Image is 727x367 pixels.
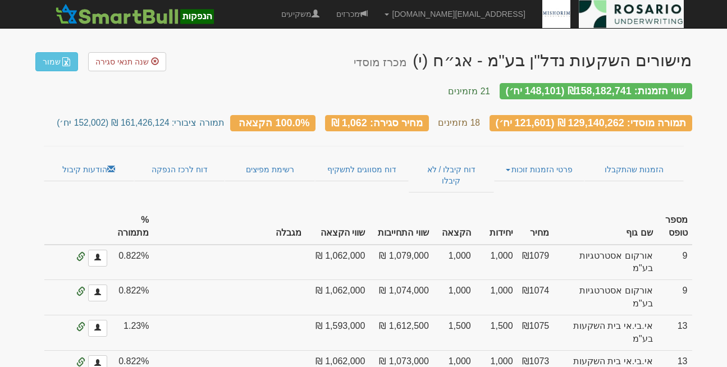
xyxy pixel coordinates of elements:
a: דוח לרכז הנפקה [134,158,225,181]
img: excel-file-white.png [62,57,71,66]
td: 1,500 [475,315,518,350]
td: 1.23% [112,315,154,350]
th: הקצאה [433,209,475,245]
td: ₪1074 [518,280,554,315]
th: שם גוף [554,209,657,245]
td: 1,062,000 ₪ [306,245,370,280]
small: מכרז מוסדי [354,56,407,68]
span: הזמנה אונליין [76,287,85,296]
a: שנה תנאי סגירה [88,52,166,71]
div: מישורים השקעות נדל"ן בע"מ - אג״ח (י) - הנפקה לציבור [354,51,692,70]
td: 13 [657,315,692,350]
span: הזמנה אונליין [76,323,85,332]
a: רשימת מפיצים [225,158,314,181]
td: 1,612,500 ₪ [369,315,433,350]
td: אורקום אסטרטגיות בע"מ [554,280,657,315]
td: אורקום אסטרטגיות בע"מ [554,245,657,280]
td: ₪1079 [518,245,554,280]
td: 0.822% [112,245,154,280]
td: 9 [657,245,692,280]
span: הזמנה אונליין [76,358,85,367]
a: הודעות קיבול [44,158,134,181]
img: סמארטבול - מערכת לניהול הנפקות [52,3,217,25]
td: 1,000 [475,280,518,315]
td: 1,062,000 ₪ [306,280,370,315]
td: 9 [657,280,692,315]
th: שווי התחייבות [369,209,433,245]
a: דוח קיבלו / לא קיבלו [409,158,493,192]
small: תמורה ציבורי: 161,426,124 ₪ (152,002 יח׳) [57,118,224,127]
small: 21 מזמינים [448,86,490,96]
td: 1,593,000 ₪ [306,315,370,350]
div: מחיר סגירה: 1,062 ₪ [325,115,429,131]
span: 100.0% הקצאה כולל מגבלות [239,117,309,128]
td: 1,079,000 ₪ [369,245,433,280]
small: 18 מזמינים [438,118,480,127]
a: הזמנות שהתקבלו [584,158,683,181]
td: 0.822% [112,280,154,315]
a: שמור [35,52,78,71]
td: 1,000 [475,245,518,280]
th: שווי הקצאה [306,209,370,245]
td: 1,000 [433,280,475,315]
span: הזמנה אונליין [76,253,85,262]
td: ₪1075 [518,315,554,350]
td: אי.בי.אי בית השקעות בע"מ [554,315,657,350]
a: פרטי הזמנות זוכות [494,158,584,181]
th: מספר טופס [657,209,692,245]
div: תמורה מוסדי: 129,140,262 ₪ (121,601 יח׳) [490,115,692,131]
th: % מתמורה [112,209,154,245]
span: שנה תנאי סגירה [95,57,149,66]
th: מחיר [518,209,554,245]
th: יחידות [475,209,518,245]
th: מגבלה [153,209,305,245]
a: דוח מסווגים לתשקיף [315,158,409,181]
td: 1,000 [433,245,475,280]
td: 1,074,000 ₪ [369,280,433,315]
td: 1,500 [433,315,475,350]
div: שווי הזמנות: ₪158,182,741 (148,101 יח׳) [500,83,692,99]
